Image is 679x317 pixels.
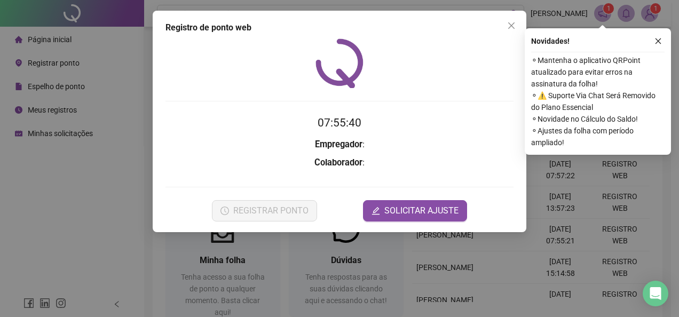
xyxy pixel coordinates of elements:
[531,35,570,47] span: Novidades !
[503,17,520,34] button: Close
[315,139,362,149] strong: Empregador
[165,156,514,170] h3: :
[315,38,364,88] img: QRPoint
[531,113,665,125] span: ⚬ Novidade no Cálculo do Saldo!
[654,37,662,45] span: close
[363,200,467,221] button: editSOLICITAR AJUSTE
[372,207,380,215] span: edit
[507,21,516,30] span: close
[531,125,665,148] span: ⚬ Ajustes da folha com período ampliado!
[531,90,665,113] span: ⚬ ⚠️ Suporte Via Chat Será Removido do Plano Essencial
[314,157,362,168] strong: Colaborador
[384,204,459,217] span: SOLICITAR AJUSTE
[212,200,317,221] button: REGISTRAR PONTO
[165,21,514,34] div: Registro de ponto web
[318,116,361,129] time: 07:55:40
[165,138,514,152] h3: :
[531,54,665,90] span: ⚬ Mantenha o aplicativo QRPoint atualizado para evitar erros na assinatura da folha!
[643,281,668,306] div: Open Intercom Messenger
